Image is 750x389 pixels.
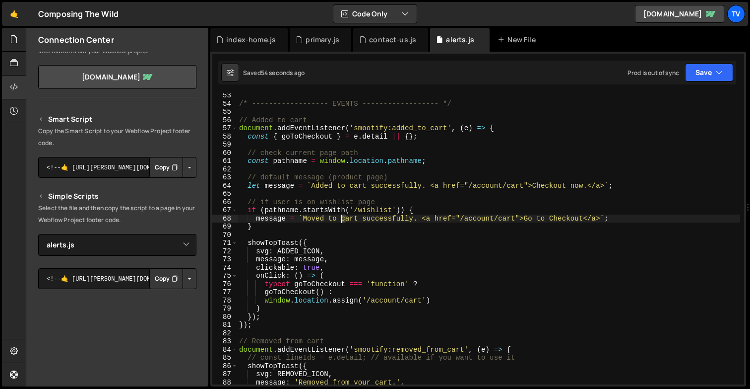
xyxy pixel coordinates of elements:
div: 60 [212,149,238,157]
a: TV [727,5,745,23]
div: contact-us.js [369,35,416,45]
p: Copy the Smart Script to your Webflow Project footer code. [38,125,196,149]
div: index-home.js [226,35,276,45]
p: Select the file and then copy the script to a page in your Webflow Project footer code. [38,202,196,226]
button: Copy [149,268,183,289]
div: 70 [212,231,238,239]
div: Button group with nested dropdown [149,157,196,178]
div: 78 [212,297,238,305]
div: 55 [212,108,238,116]
div: primary.js [306,35,339,45]
div: 84 [212,346,238,354]
a: 🤙 [2,2,26,26]
div: 69 [212,223,238,231]
div: 53 [212,91,238,100]
div: Button group with nested dropdown [149,268,196,289]
a: [DOMAIN_NAME] [635,5,724,23]
textarea: <!--🤙 [URL][PERSON_NAME][DOMAIN_NAME]> <script>document.addEventListener("DOMContentLoaded", func... [38,268,196,289]
div: 58 [212,133,238,141]
div: 88 [212,379,238,387]
div: 59 [212,141,238,149]
div: 82 [212,329,238,338]
button: Save [685,64,733,81]
div: 62 [212,165,238,174]
div: 61 [212,157,238,165]
h2: Simple Scripts [38,190,196,202]
h2: Smart Script [38,113,196,125]
div: 71 [212,239,238,247]
div: 86 [212,362,238,371]
div: 80 [212,313,238,321]
div: 57 [212,124,238,133]
textarea: <!--🤙 [URL][PERSON_NAME][DOMAIN_NAME]> <script>document.addEventListener("DOMContentLoaded", func... [38,157,196,178]
div: New File [498,35,539,45]
div: 64 [212,182,238,190]
div: 76 [212,280,238,289]
h2: Connection Center [38,34,114,45]
div: alerts.js [446,35,474,45]
div: 63 [212,173,238,182]
div: 67 [212,206,238,215]
div: 54 seconds ago [261,69,305,77]
div: 66 [212,198,238,207]
div: 77 [212,288,238,297]
div: 87 [212,370,238,379]
a: [DOMAIN_NAME] [38,65,196,89]
button: Code Only [333,5,417,23]
div: 79 [212,305,238,313]
div: 81 [212,321,238,329]
div: 56 [212,116,238,125]
div: Saved [243,69,305,77]
div: 73 [212,255,238,264]
div: 65 [212,190,238,198]
button: Copy [149,157,183,178]
div: 85 [212,354,238,362]
div: 68 [212,215,238,223]
div: 74 [212,264,238,272]
div: 75 [212,272,238,280]
div: 54 [212,100,238,108]
div: Composing The Wild [38,8,119,20]
div: 83 [212,337,238,346]
div: 72 [212,247,238,256]
div: Prod is out of sync [627,69,679,77]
